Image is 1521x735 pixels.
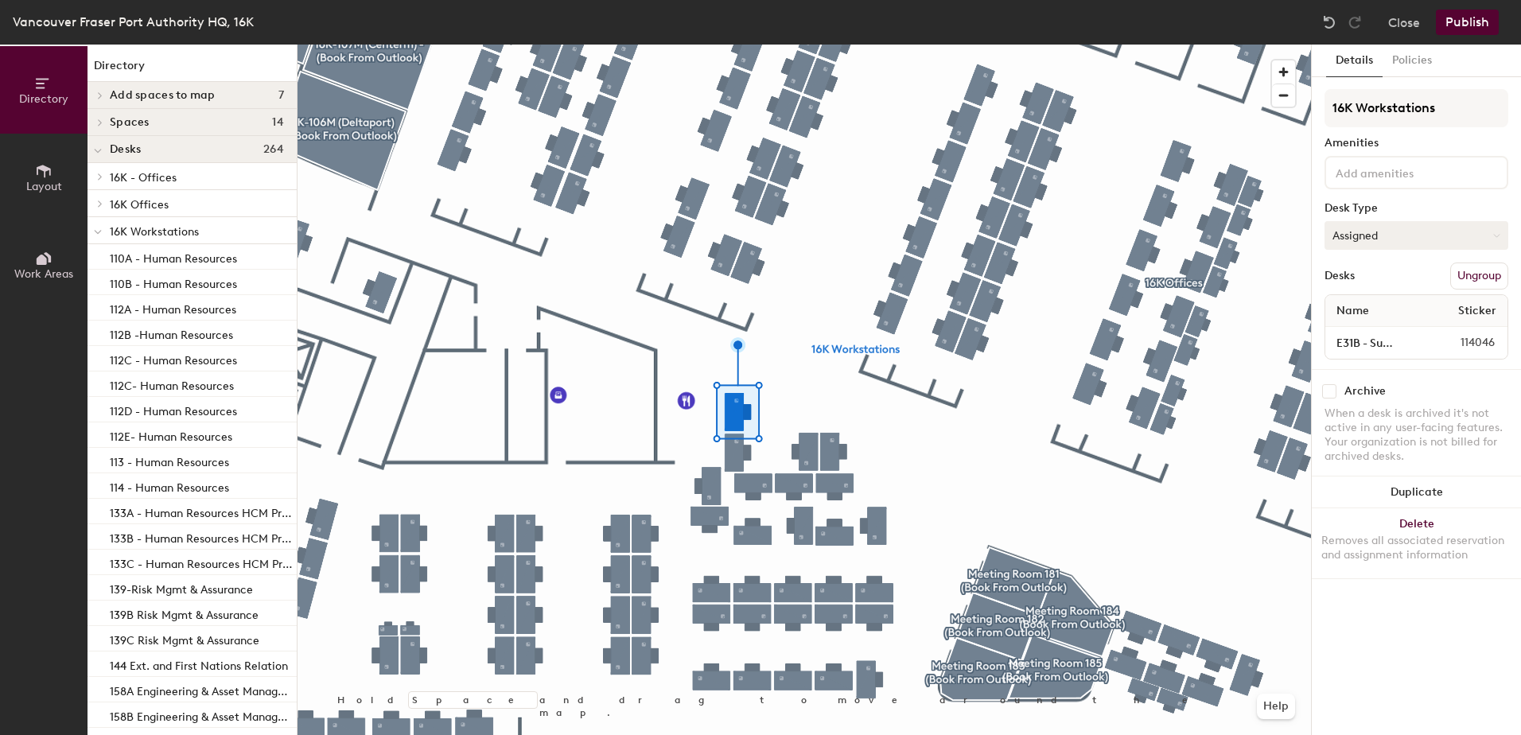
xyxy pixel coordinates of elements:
[110,273,237,291] p: 110B - Human Resources
[278,89,284,102] span: 7
[110,375,234,393] p: 112C- Human Resources
[110,298,236,317] p: 112A - Human Resources
[1325,137,1508,150] div: Amenities
[1312,508,1521,578] button: DeleteRemoves all associated reservation and assignment information
[110,578,253,597] p: 139-Risk Mgmt & Assurance
[1450,262,1508,290] button: Ungroup
[110,247,237,266] p: 110A - Human Resources
[110,502,294,520] p: 133A - Human Resources HCM Project Team
[110,527,294,546] p: 133B - Human Resources HCM Project Team
[1332,162,1476,181] input: Add amenities
[110,324,233,342] p: 112B -Human Resources
[19,92,68,106] span: Directory
[110,604,259,622] p: 139B Risk Mgmt & Assurance
[1325,202,1508,215] div: Desk Type
[110,89,216,102] span: Add spaces to map
[110,171,177,185] span: 16K - Offices
[1328,332,1422,354] input: Unnamed desk
[110,143,141,156] span: Desks
[110,198,169,212] span: 16K Offices
[1347,14,1363,30] img: Redo
[263,143,284,156] span: 264
[110,706,294,724] p: 158B Engineering & Asset Management
[1328,297,1377,325] span: Name
[272,116,284,129] span: 14
[110,553,294,571] p: 133C - Human Resources HCM Project Team
[88,57,297,82] h1: Directory
[110,116,150,129] span: Spaces
[110,451,229,469] p: 113 - Human Resources
[110,680,294,698] p: 158A Engineering & Asset Management
[110,655,288,673] p: 144 Ext. and First Nations Relation
[1325,270,1355,282] div: Desks
[14,267,73,281] span: Work Areas
[1450,297,1504,325] span: Sticker
[26,180,62,193] span: Layout
[110,476,229,495] p: 114 - Human Resources
[110,349,237,367] p: 112C - Human Resources
[1383,45,1441,77] button: Policies
[1312,476,1521,508] button: Duplicate
[1321,534,1511,562] div: Removes all associated reservation and assignment information
[1325,221,1508,250] button: Assigned
[1325,406,1508,464] div: When a desk is archived it's not active in any user-facing features. Your organization is not bil...
[13,12,254,32] div: Vancouver Fraser Port Authority HQ, 16K
[110,629,259,647] p: 139C Risk Mgmt & Assurance
[1321,14,1337,30] img: Undo
[1388,10,1420,35] button: Close
[110,225,199,239] span: 16K Workstations
[1422,334,1504,352] span: 114046
[1326,45,1383,77] button: Details
[1344,385,1386,398] div: Archive
[1257,694,1295,719] button: Help
[110,400,237,418] p: 112D - Human Resources
[110,426,232,444] p: 112E- Human Resources
[1436,10,1499,35] button: Publish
